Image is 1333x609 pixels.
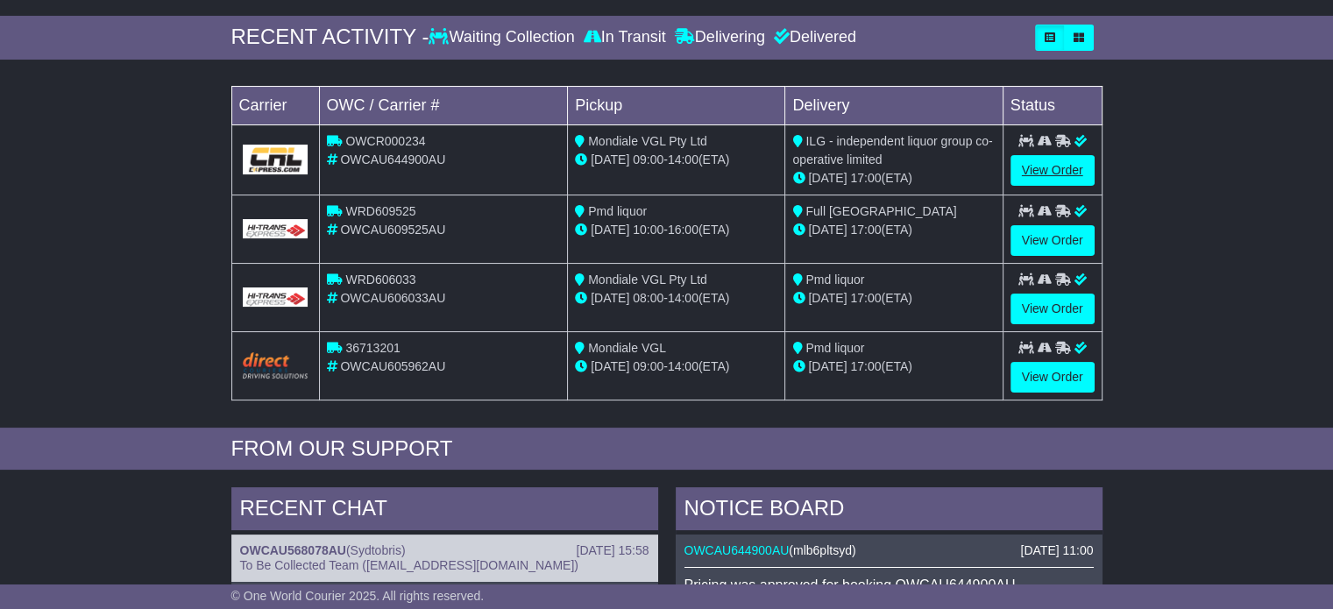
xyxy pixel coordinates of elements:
span: OWCAU606033AU [340,291,445,305]
div: - (ETA) [575,221,777,239]
div: ( ) [684,543,1094,558]
a: OWCAU644900AU [684,543,790,557]
span: Sydtobris [351,543,401,557]
img: Direct.png [243,352,308,379]
a: OWCAU568078AU [240,543,346,557]
span: 16:00 [668,223,698,237]
div: Waiting Collection [429,28,578,47]
span: OWCR000234 [345,134,425,148]
span: [DATE] [808,171,847,185]
span: To Be Collected Team ([EMAIL_ADDRESS][DOMAIN_NAME]) [240,558,578,572]
div: [DATE] 11:00 [1020,543,1093,558]
span: Mondiale VGL [588,341,666,355]
span: © One World Courier 2025. All rights reserved. [231,589,485,603]
div: (ETA) [792,169,995,188]
div: - (ETA) [575,151,777,169]
span: [DATE] [591,359,629,373]
span: 17:00 [850,291,881,305]
a: View Order [1010,155,1095,186]
span: Pmd liquor [805,273,864,287]
img: GetCarrierServiceLogo [243,145,308,174]
span: 09:00 [633,152,663,166]
div: Delivering [670,28,769,47]
span: [DATE] [808,359,847,373]
span: WRD606033 [345,273,415,287]
span: 36713201 [345,341,400,355]
div: ( ) [240,543,649,558]
a: View Order [1010,294,1095,324]
span: [DATE] [808,223,847,237]
span: Full [GEOGRAPHIC_DATA] [805,204,956,218]
div: - (ETA) [575,289,777,308]
span: OWCAU609525AU [340,223,445,237]
span: OWCAU605962AU [340,359,445,373]
span: [DATE] [591,152,629,166]
td: OWC / Carrier # [319,86,568,124]
span: ILG - independent liquor group co-operative limited [792,134,992,166]
td: Delivery [785,86,1003,124]
p: Pricing was approved for booking OWCAU644900AU. [684,577,1094,593]
span: Mondiale VGL Pty Ltd [588,134,707,148]
div: (ETA) [792,358,995,376]
span: 17:00 [850,171,881,185]
a: View Order [1010,362,1095,393]
div: RECENT CHAT [231,487,658,535]
span: [DATE] [591,223,629,237]
div: FROM OUR SUPPORT [231,436,1103,462]
div: (ETA) [792,289,995,308]
span: 14:00 [668,152,698,166]
span: [DATE] [591,291,629,305]
span: 14:00 [668,291,698,305]
td: Carrier [231,86,319,124]
img: GetCarrierServiceLogo [243,219,308,238]
span: 14:00 [668,359,698,373]
div: [DATE] 15:58 [576,543,649,558]
span: 17:00 [850,223,881,237]
div: RECENT ACTIVITY - [231,25,429,50]
div: Delivered [769,28,856,47]
div: NOTICE BOARD [676,487,1103,535]
span: Mondiale VGL Pty Ltd [588,273,707,287]
div: - (ETA) [575,358,777,376]
span: Pmd liquor [588,204,647,218]
div: In Transit [579,28,670,47]
span: 09:00 [633,359,663,373]
img: GetCarrierServiceLogo [243,287,308,307]
span: 08:00 [633,291,663,305]
span: mlb6pltsyd [793,543,852,557]
span: WRD609525 [345,204,415,218]
div: (ETA) [792,221,995,239]
span: OWCAU644900AU [340,152,445,166]
span: 17:00 [850,359,881,373]
span: 10:00 [633,223,663,237]
td: Pickup [568,86,785,124]
span: Pmd liquor [805,341,864,355]
span: [DATE] [808,291,847,305]
a: View Order [1010,225,1095,256]
td: Status [1003,86,1102,124]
